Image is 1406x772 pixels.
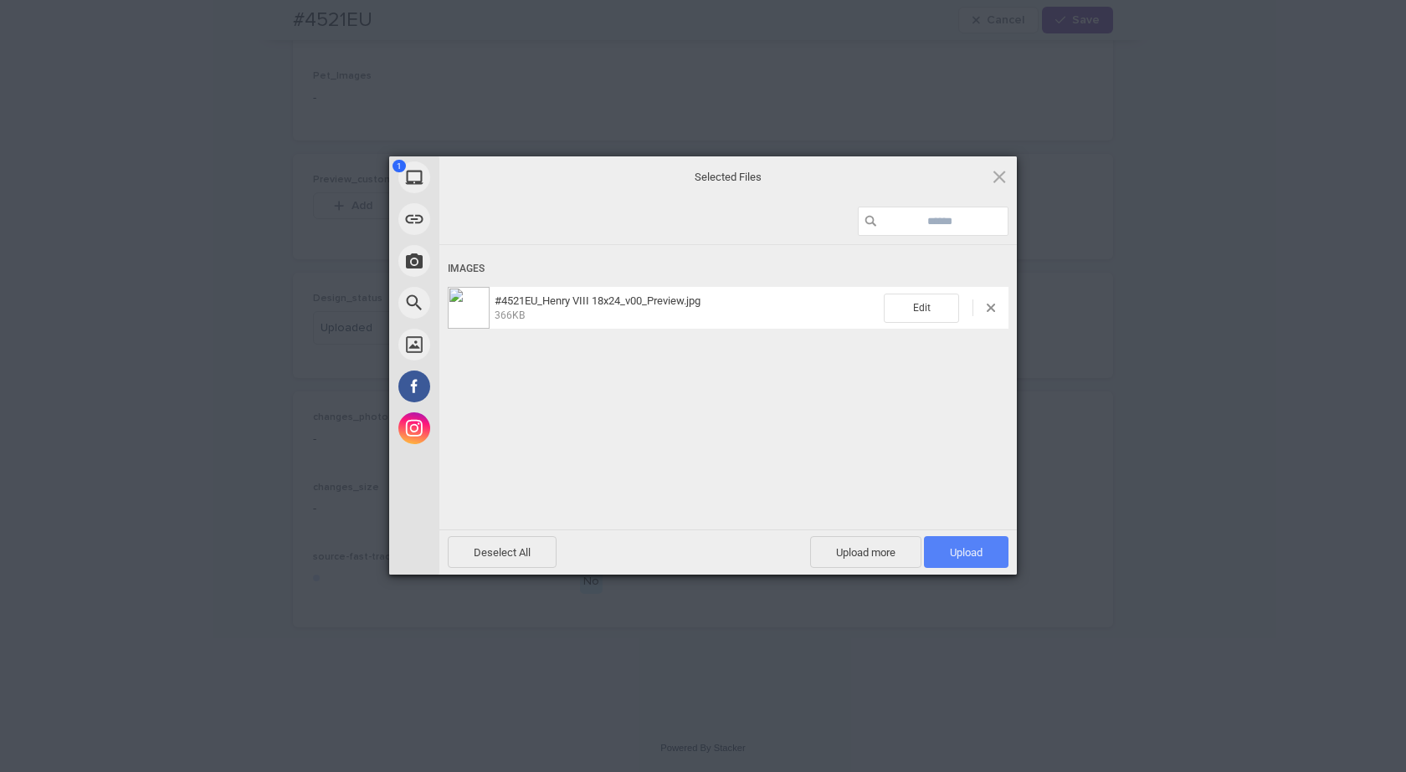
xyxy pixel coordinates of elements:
[495,309,525,321] span: 366KB
[389,282,590,324] div: Web Search
[924,536,1008,568] span: Upload
[490,294,884,322] span: #4521EU_Henry VIII 18x24_v00_Preview.jpg
[389,366,590,407] div: Facebook
[810,536,921,568] span: Upload more
[389,198,590,240] div: Link (URL)
[495,294,700,307] span: #4521EU_Henry VIII 18x24_v00_Preview.jpg
[561,169,895,184] span: Selected Files
[389,407,590,449] div: Instagram
[950,546,983,559] span: Upload
[389,240,590,282] div: Take Photo
[990,167,1008,186] span: Click here or hit ESC to close picker
[393,160,406,172] span: 1
[448,253,1008,284] div: Images
[448,287,490,329] img: 66b449e9-102f-46a1-bf09-0e520e84ddac
[389,156,590,198] div: My Device
[884,294,959,323] span: Edit
[448,536,557,568] span: Deselect All
[389,324,590,366] div: Unsplash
